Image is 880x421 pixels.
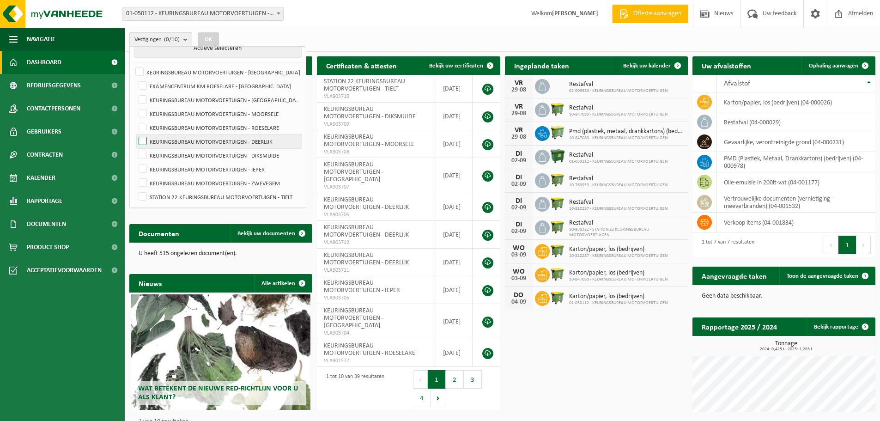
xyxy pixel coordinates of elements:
span: Restafval [569,175,668,183]
span: 2024: 0,425 t - 2025: 1,283 t [697,347,875,352]
span: 10-930322 - STATION 22 KEURINGSBUREAU MOTORVOERTUIGEN [569,227,683,238]
span: KEURINGSBUREAU MOTORVOERTUIGEN - DIKSMUIDE [324,106,416,120]
img: WB-1100-HPE-GN-50 [550,219,565,235]
div: DI [510,221,528,228]
div: 29-08 [510,134,528,140]
h3: Tonnage [697,341,875,352]
span: Documenten [27,213,66,236]
div: 02-09 [510,158,528,164]
button: 4 [413,389,431,407]
td: karton/papier, los (bedrijven) (04-000026) [717,92,875,112]
div: VR [510,127,528,134]
a: Bekijk uw documenten [230,224,311,243]
label: STATION 22 KEURINGSBUREAU MOTORVOERTUIGEN - TIELT [137,190,302,204]
span: Navigatie [27,28,55,51]
td: gevaarlijke, verontreinigde grond (04-000231) [717,132,875,152]
td: [DATE] [436,221,473,249]
span: KEURINGSBUREAU MOTORVOERTUIGEN - ROESELARE [324,342,415,357]
span: 10-847080 - KEURINGSBUREAU MOTORVOERTUIGEN [569,112,668,117]
button: Previous [824,236,838,254]
span: 01-050112 - KEURINGSBUREAU MOTORVOERTUIGEN [569,159,668,165]
span: Acceptatievoorwaarden [27,259,102,282]
span: KEURINGSBUREAU MOTORVOERTUIGEN - DEERLIJK [324,224,409,238]
td: [DATE] [436,339,473,367]
div: 03-09 [510,275,528,282]
span: 10-760959 - KEURINGSBUREAU MOTORVOERTUIGEN [569,183,668,188]
button: 3 [464,370,482,389]
div: 29-08 [510,87,528,93]
span: VLA903708 [324,148,428,156]
div: 02-09 [510,205,528,211]
span: Rapportage [27,189,62,213]
span: 01-050112 - KEURINGSBUREAU MOTORVOERTUIGEN - OOSTENDE [122,7,283,20]
button: OK [198,32,219,47]
a: Wat betekent de nieuwe RED-richtlijn voor u als klant? [131,294,310,410]
span: VLA903707 [324,183,428,191]
a: Alle artikelen [254,274,311,293]
span: Restafval [569,152,668,159]
span: VLA903705 [324,294,428,302]
span: 10-810287 - KEURINGSBUREAU MOTORVOERTUIGEN [569,253,668,259]
span: KEURINGSBUREAU MOTORVOERTUIGEN - DEERLIJK [324,252,409,266]
label: EXAMENCENTRUM KM ROESELARE - [GEOGRAPHIC_DATA] [137,79,302,93]
span: Contactpersonen [27,97,80,120]
button: Actieve selecteren [134,39,302,58]
span: Dashboard [27,51,61,74]
button: Vestigingen(0/10) [129,32,192,46]
td: [DATE] [436,304,473,339]
td: [DATE] [436,276,473,304]
button: 1 [838,236,856,254]
span: Karton/papier, los (bedrijven) [569,269,668,277]
span: Product Shop [27,236,69,259]
a: Ophaling aanvragen [801,56,874,75]
div: WO [510,244,528,252]
span: KEURINGSBUREAU MOTORVOERTUIGEN - DEERLIJK [324,196,409,211]
span: 01-050112 - KEURINGSBUREAU MOTORVOERTUIGEN - OOSTENDE [122,7,284,21]
a: Offerte aanvragen [612,5,688,23]
label: KEURINGSBUREAU MOTORVOERTUIGEN - ROESELARE [137,121,302,134]
span: Restafval [569,220,683,227]
span: Wat betekent de nieuwe RED-richtlijn voor u als klant? [138,385,298,401]
span: VLA903712 [324,239,428,246]
td: [DATE] [436,249,473,276]
span: KEURINGSBUREAU MOTORVOERTUIGEN - MOORSELE [324,134,414,148]
label: KEURINGSBUREAU MOTORVOERTUIGEN - IEPER [137,162,302,176]
label: KEURINGSBUREAU MOTORVOERTUIGEN - ZWEVEGEM [137,176,302,190]
img: WB-1100-HPE-GN-50 [550,290,565,305]
td: [DATE] [436,103,473,130]
span: Vestigingen [134,33,180,47]
strong: [PERSON_NAME] [552,10,598,17]
span: Pmd (plastiek, metaal, drankkartons) (bedrijven) [569,128,683,135]
span: VLA903704 [324,329,428,337]
button: 2 [446,370,464,389]
div: 1 tot 7 van 7 resultaten [697,235,754,255]
div: 04-09 [510,299,528,305]
div: DI [510,150,528,158]
span: Offerte aanvragen [631,9,684,18]
div: DO [510,292,528,299]
span: VLA901577 [324,357,428,365]
td: vertrouwelijke documenten (vernietiging - meeverbranden) (04-001532) [717,192,875,213]
h2: Ingeplande taken [505,56,578,74]
img: WB-0660-HPE-GN-50 [550,125,565,140]
td: PMD (Plastiek, Metaal, Drankkartons) (bedrijven) (04-000978) [717,152,875,172]
span: Restafval [569,199,668,206]
div: 1 tot 10 van 39 resultaten [322,369,384,408]
span: 02-009330 - KEURINGSBUREAU MOTORVOERTUIGEN [569,88,668,94]
span: VLA903711 [324,267,428,274]
span: Bekijk uw certificaten [429,63,483,69]
div: 03-09 [510,252,528,258]
label: KEURINGSBUREAU MOTORVOERTUIGEN - [GEOGRAPHIC_DATA] [137,93,302,107]
p: Geen data beschikbaar. [702,293,866,299]
a: Bekijk uw certificaten [422,56,499,75]
img: WB-1100-HPE-GN-50 [550,195,565,211]
a: Bekijk uw kalender [616,56,687,75]
div: DI [510,197,528,205]
h2: Uw afvalstoffen [692,56,760,74]
span: VLA903706 [324,211,428,219]
h2: Nieuws [129,274,171,292]
span: KEURINGSBUREAU MOTORVOERTUIGEN - [GEOGRAPHIC_DATA] [324,307,383,329]
span: Gebruikers [27,120,61,143]
span: Toon de aangevraagde taken [787,273,858,279]
span: VLA903710 [324,93,428,100]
